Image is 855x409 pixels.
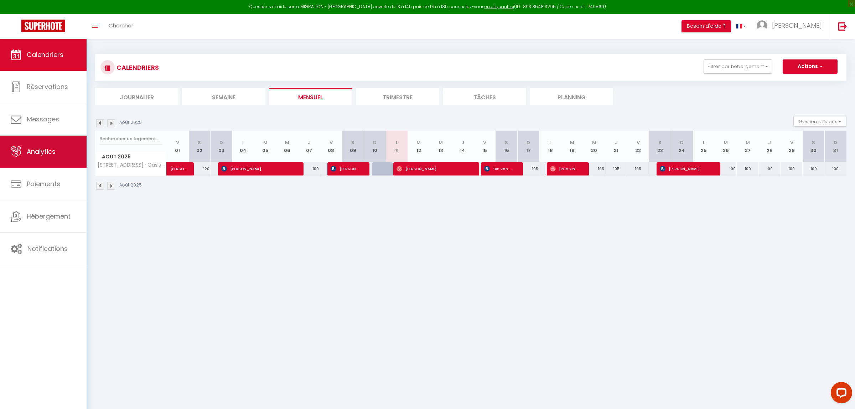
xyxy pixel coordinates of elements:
[505,139,508,146] abbr: S
[583,131,605,162] th: 20
[550,162,580,175] span: [PERSON_NAME]
[27,212,71,221] span: Hébergement
[704,59,772,74] button: Filtrer par hébergement
[99,132,162,145] input: Rechercher un logement...
[443,88,526,105] li: Tâches
[549,139,551,146] abbr: L
[649,131,671,162] th: 23
[615,139,618,146] abbr: J
[27,50,63,59] span: Calendriers
[671,131,693,162] th: 24
[397,162,470,175] span: [PERSON_NAME]
[408,131,430,162] th: 12
[170,158,187,172] span: [PERSON_NAME]
[605,162,627,175] div: 105
[188,162,211,175] div: 120
[790,139,793,146] abbr: V
[757,20,767,31] img: ...
[452,131,474,162] th: 14
[461,139,464,146] abbr: J
[254,131,276,162] th: 05
[430,131,452,162] th: 13
[103,14,139,39] a: Chercher
[768,139,771,146] abbr: J
[119,119,142,126] p: Août 2025
[263,139,268,146] abbr: M
[737,162,759,175] div: 100
[308,139,311,146] abbr: J
[715,162,737,175] div: 100
[759,131,781,162] th: 28
[330,139,333,146] abbr: V
[518,162,540,175] div: 105
[269,88,352,105] li: Mensuel
[219,139,223,146] abbr: D
[27,244,68,253] span: Notifications
[364,131,386,162] th: 10
[592,139,596,146] abbr: M
[724,139,728,146] abbr: M
[693,131,715,162] th: 25
[793,116,846,127] button: Gestion des prix
[484,162,514,175] span: ton van den Houdt
[539,131,561,162] th: 18
[109,22,133,29] span: Chercher
[530,88,613,105] li: Planning
[781,131,803,162] th: 29
[772,21,822,30] span: [PERSON_NAME]
[176,139,179,146] abbr: V
[751,14,831,39] a: ... [PERSON_NAME]
[834,139,837,146] abbr: D
[276,131,298,162] th: 06
[242,139,244,146] abbr: L
[115,59,159,75] h3: CALENDRIERS
[188,131,211,162] th: 02
[298,131,320,162] th: 07
[95,152,166,162] span: Août 2025
[396,139,398,146] abbr: L
[637,139,640,146] abbr: V
[527,139,530,146] abbr: D
[298,162,320,175] div: 100
[97,162,168,168] span: [STREET_ADDRESS] · Oasis urbaine
[570,139,574,146] abbr: M
[351,139,354,146] abbr: S
[27,179,60,188] span: Paiements
[331,162,360,175] span: [PERSON_NAME]
[759,162,781,175] div: 100
[27,147,56,156] span: Analytics
[342,131,364,162] th: 09
[473,131,496,162] th: 15
[838,22,847,31] img: logout
[182,88,265,105] li: Semaine
[627,131,649,162] th: 22
[198,139,201,146] abbr: S
[783,59,838,74] button: Actions
[812,139,815,146] abbr: S
[825,379,855,409] iframe: LiveChat chat widget
[703,139,705,146] abbr: L
[824,131,846,162] th: 31
[658,139,662,146] abbr: S
[484,4,514,10] a: en cliquant ici
[583,162,605,175] div: 105
[682,20,731,32] button: Besoin d'aide ?
[285,139,289,146] abbr: M
[803,162,825,175] div: 100
[119,182,142,189] p: Août 2025
[221,162,295,175] span: [PERSON_NAME]
[824,162,846,175] div: 100
[373,139,377,146] abbr: D
[320,131,342,162] th: 08
[483,139,486,146] abbr: V
[27,115,59,124] span: Messages
[746,139,750,146] abbr: M
[21,20,65,32] img: Super Booking
[167,162,189,176] a: [PERSON_NAME]
[211,131,233,162] th: 03
[627,162,649,175] div: 105
[737,131,759,162] th: 27
[95,88,178,105] li: Journalier
[232,131,254,162] th: 04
